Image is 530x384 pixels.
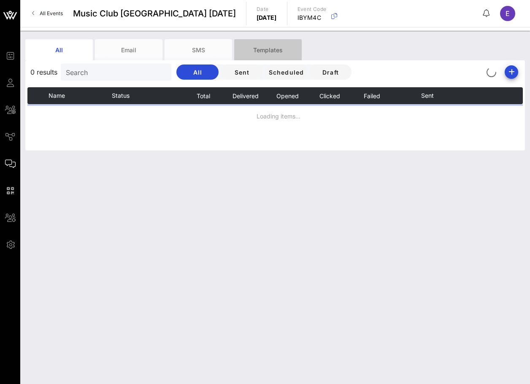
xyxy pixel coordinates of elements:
[363,87,380,104] button: Failed
[112,92,130,99] span: Status
[421,92,434,99] span: Sent
[224,87,266,104] th: Delivered
[182,87,224,104] th: Total
[276,92,299,99] span: Opened
[176,64,219,80] button: All
[266,87,308,104] th: Opened
[227,69,256,76] span: Sent
[73,7,236,20] span: Music Club [GEOGRAPHIC_DATA] [DATE]
[257,5,277,13] p: Date
[27,7,68,20] a: All Events
[183,69,212,76] span: All
[196,87,210,104] button: Total
[276,87,299,104] button: Opened
[506,9,510,18] span: E
[500,6,515,21] div: E
[49,87,112,104] th: Name
[232,92,259,99] span: Delivered
[363,92,380,99] span: Failed
[165,39,232,60] div: SMS
[319,92,340,99] span: Clicked
[265,64,307,80] button: Scheduled
[316,69,345,76] span: Draft
[95,39,162,60] div: Email
[297,5,327,13] p: Event Code
[112,87,154,104] th: Status
[308,87,351,104] th: Clicked
[234,39,302,60] div: Templates
[232,87,259,104] button: Delivered
[351,87,393,104] th: Failed
[257,13,277,22] p: [DATE]
[49,92,65,99] span: Name
[309,64,352,80] button: Draft
[421,87,474,104] th: Sent
[25,39,93,60] div: All
[297,13,327,22] p: IBYM4C
[221,64,263,80] button: Sent
[196,92,210,99] span: Total
[30,67,57,77] span: 0 results
[27,104,523,128] td: Loading items...
[268,69,304,76] span: Scheduled
[319,87,340,104] button: Clicked
[40,10,63,16] span: All Events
